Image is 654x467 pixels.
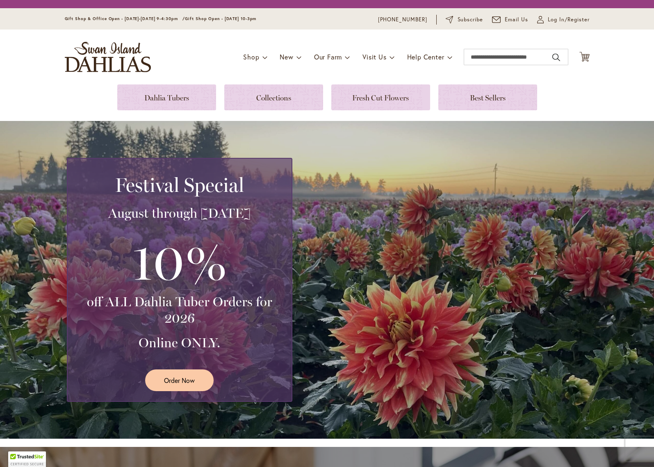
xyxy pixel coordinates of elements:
a: Log In/Register [537,16,590,24]
span: Shop [243,52,259,61]
span: Subscribe [458,16,483,24]
span: Visit Us [362,52,386,61]
h2: Festival Special [77,173,282,196]
span: Log In/Register [548,16,590,24]
span: Email Us [505,16,528,24]
a: Order Now [145,369,214,391]
span: Gift Shop Open - [DATE] 10-3pm [185,16,256,21]
span: Help Center [407,52,444,61]
button: Search [552,51,560,64]
a: Subscribe [446,16,483,24]
h3: Online ONLY. [77,335,282,351]
a: Email Us [492,16,528,24]
h3: 10% [77,230,282,294]
span: New [280,52,293,61]
span: Gift Shop & Office Open - [DATE]-[DATE] 9-4:30pm / [65,16,185,21]
span: Our Farm [314,52,342,61]
span: Order Now [164,376,195,385]
h3: August through [DATE] [77,205,282,221]
a: store logo [65,42,151,72]
a: [PHONE_NUMBER] [378,16,428,24]
h3: off ALL Dahlia Tuber Orders for 2026 [77,294,282,326]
